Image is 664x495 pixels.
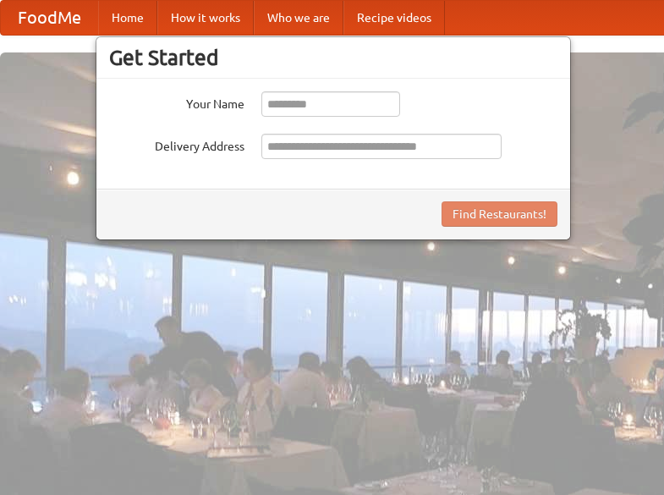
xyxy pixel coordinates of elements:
[157,1,254,35] a: How it works
[442,201,557,227] button: Find Restaurants!
[1,1,98,35] a: FoodMe
[109,134,244,155] label: Delivery Address
[109,91,244,113] label: Your Name
[254,1,343,35] a: Who we are
[98,1,157,35] a: Home
[343,1,445,35] a: Recipe videos
[109,45,557,70] h3: Get Started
